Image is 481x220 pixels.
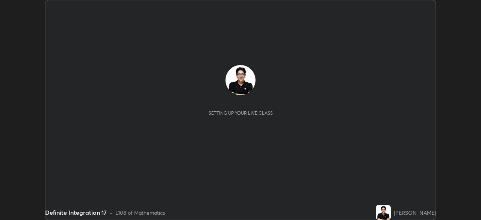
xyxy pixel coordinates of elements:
[225,65,256,95] img: 6d797e2ea09447509fc7688242447a06.jpg
[115,209,165,217] div: L108 of Mathematics
[45,208,107,217] div: Definite Integration 17
[209,110,273,116] div: Setting up your live class
[376,205,391,220] img: 6d797e2ea09447509fc7688242447a06.jpg
[110,209,112,217] div: •
[394,209,436,217] div: [PERSON_NAME]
